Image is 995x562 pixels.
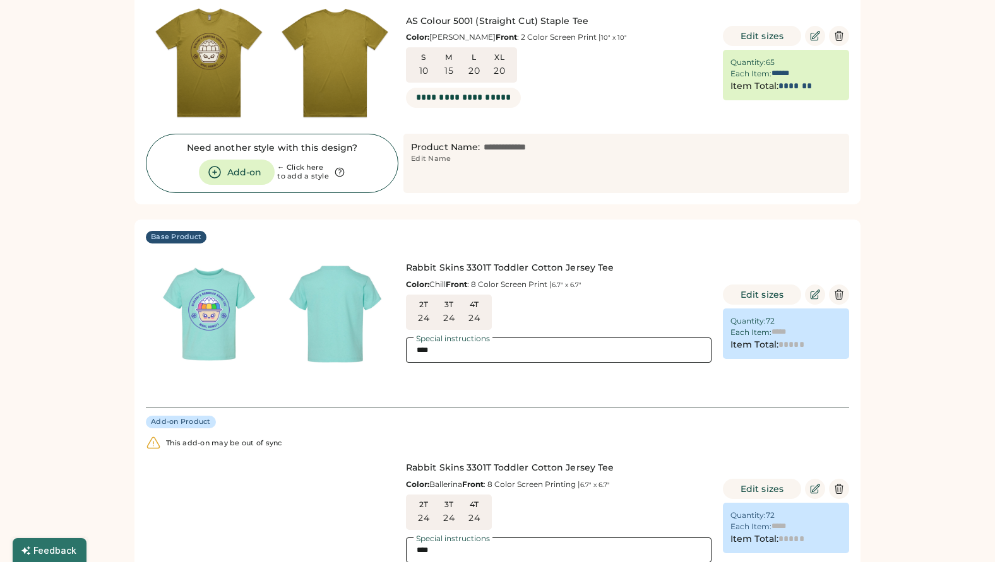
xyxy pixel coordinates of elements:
img: generate-image [146,251,272,377]
div: Item Total: [730,339,778,351]
div: 20 [494,65,505,78]
div: This add-on may be out of sync [166,439,282,448]
div: 10 [419,65,429,78]
div: 65 [766,57,775,67]
div: [PERSON_NAME] : 2 Color Screen Print | [406,32,712,42]
div: 4T [464,500,484,510]
div: Base Product [151,232,201,242]
div: Quantity: [730,316,766,326]
div: 15 [444,65,453,78]
button: Delete [829,479,849,499]
div: 24 [468,512,480,525]
div: Chill : 8 Color Screen Print | [406,279,712,290]
button: Edit sizes [723,284,801,305]
div: 3T [439,300,459,310]
div: Rabbit Skins 3301T Toddler Cotton Jersey Tee [406,462,712,474]
strong: Color: [406,479,429,489]
div: Rabbit Skins 3301T Toddler Cotton Jersey Tee [406,262,712,274]
div: 24 [418,512,429,525]
div: Need another style with this design? [187,142,358,155]
div: 20 [468,65,480,78]
div: S [414,52,434,62]
button: Add-on [199,160,275,185]
div: 2T [414,500,434,510]
div: Item Total: [730,533,778,546]
strong: Front [496,32,517,42]
div: AS Colour 5001 (Straight Cut) Staple Tee [406,15,712,28]
div: Special instructions [414,335,492,342]
div: XL [489,52,509,62]
div: 24 [418,312,429,325]
div: Each Item: [730,522,772,532]
div: 4T [464,300,484,310]
button: Edit Product [805,26,825,46]
strong: Color: [406,32,429,42]
div: Each Item: [730,69,772,79]
div: ← Click here to add a style [277,163,329,181]
div: M [439,52,459,62]
div: Add-on Product [151,417,211,427]
div: 2T [414,300,434,310]
div: Product Name: [411,141,480,154]
button: Delete [829,284,849,305]
button: Edit sizes [723,479,801,499]
div: Special instructions [414,535,492,542]
div: Item Total: [730,80,778,93]
img: generate-image [272,251,398,377]
strong: Color: [406,279,429,289]
button: Edit sizes [723,26,801,46]
div: Quantity: [730,510,766,520]
div: Quantity: [730,57,766,67]
strong: Front [462,479,484,489]
strong: Front [446,279,467,289]
div: L [464,52,484,62]
div: Ballerina : 8 Color Screen Printing | [406,479,712,489]
font: 6.7" x 6.7" [580,481,610,489]
font: 6.7" x 6.7" [552,281,581,289]
div: Each Item: [730,327,772,337]
font: 10" x 10" [601,33,627,42]
button: Edit Product [805,479,825,499]
div: 3T [439,500,459,510]
button: Delete [829,26,849,46]
div: 24 [443,312,455,325]
button: Edit Product [805,284,825,305]
div: 72 [766,510,775,520]
div: Edit Name [411,154,451,164]
div: 24 [443,512,455,525]
div: 72 [766,316,775,326]
div: 24 [468,312,480,325]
